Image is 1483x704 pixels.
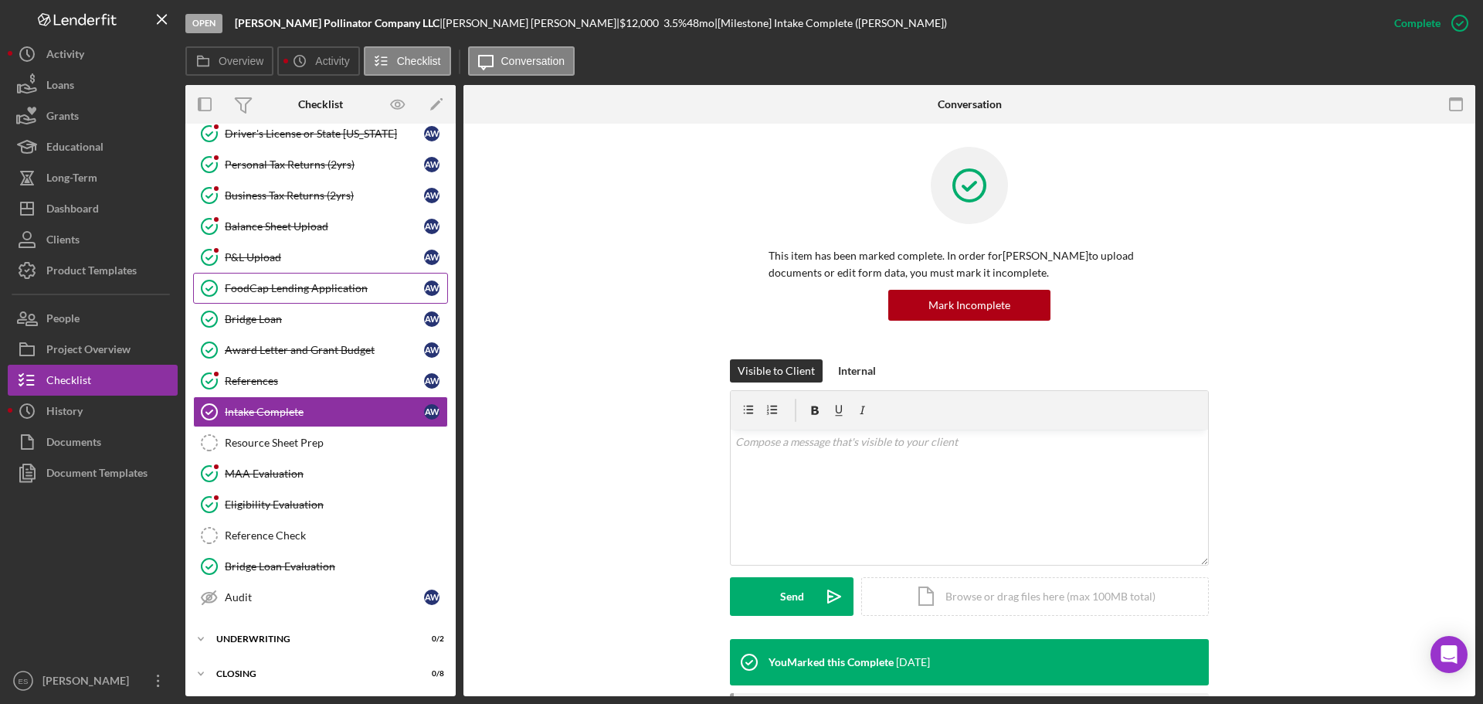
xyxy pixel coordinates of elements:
a: History [8,396,178,427]
div: Business Tax Returns (2yrs) [225,189,424,202]
label: Conversation [501,55,565,67]
button: Clients [8,224,178,255]
div: | [Milestone] Intake Complete ([PERSON_NAME]) [714,17,947,29]
div: References [225,375,424,387]
div: P&L Upload [225,251,424,264]
div: A W [424,373,439,389]
div: A W [424,311,439,327]
div: 0 / 8 [416,669,444,678]
a: P&L UploadAW [193,242,448,273]
div: Resource Sheet Prep [225,437,447,449]
div: Send [780,577,804,616]
div: Driver's License or State [US_STATE] [225,128,424,140]
label: Checklist [397,55,441,67]
button: Documents [8,427,178,457]
div: Personal Tax Returns (2yrs) [225,158,424,171]
div: Closing [216,669,406,678]
div: Grants [46,100,79,135]
a: Eligibility Evaluation [193,489,448,520]
div: Open Intercom Messenger [1430,636,1468,673]
button: Product Templates [8,255,178,286]
div: Long-Term [46,162,97,197]
a: FoodCap Lending ApplicationAW [193,273,448,304]
b: [PERSON_NAME] Pollinator Company LLC [235,16,439,29]
div: You Marked this Complete [769,656,894,668]
div: [PERSON_NAME] [39,665,139,700]
div: Complete [1394,8,1441,39]
button: Internal [830,359,884,383]
a: Bridge Loan Evaluation [193,551,448,582]
a: ReferencesAW [193,366,448,396]
label: Overview [219,55,263,67]
div: Checklist [46,365,91,400]
a: Intake CompleteAW [193,396,448,427]
button: Educational [8,131,178,162]
div: A W [424,157,439,172]
a: Balance Sheet UploadAW [193,211,448,242]
button: Dashboard [8,193,178,224]
a: Grants [8,100,178,131]
div: 3.5 % [663,17,687,29]
div: History [46,396,83,430]
button: People [8,303,178,334]
text: ES [19,677,29,685]
div: A W [424,590,439,605]
div: FoodCap Lending Application [225,282,424,294]
button: Activity [8,39,178,70]
div: Balance Sheet Upload [225,220,424,233]
span: $12,000 [619,16,659,29]
div: | [235,17,443,29]
button: Checklist [364,46,451,76]
div: Educational [46,131,104,166]
div: Clients [46,224,80,259]
time: 2025-09-05 17:35 [896,656,930,668]
a: Reference Check [193,520,448,551]
a: AuditAW [193,582,448,613]
a: Business Tax Returns (2yrs)AW [193,180,448,211]
div: Dashboard [46,193,99,228]
div: A W [424,219,439,234]
button: Long-Term [8,162,178,193]
button: ES[PERSON_NAME] [8,665,178,696]
div: A W [424,281,439,296]
a: Bridge LoanAW [193,304,448,335]
div: Eligibility Evaluation [225,498,447,511]
a: MAA Evaluation [193,458,448,489]
div: Visible to Client [738,359,815,383]
div: Activity [46,39,84,73]
div: Documents [46,427,101,461]
div: A W [424,404,439,420]
div: A W [424,342,439,358]
div: Intake Complete [225,406,424,418]
div: [PERSON_NAME] [PERSON_NAME] | [443,17,619,29]
div: Conversation [938,98,1002,111]
div: People [46,303,80,338]
button: Visible to Client [730,359,823,383]
div: Underwriting [216,634,406,644]
div: Project Overview [46,334,131,369]
button: Checklist [8,365,178,396]
div: Award Letter and Grant Budget [225,344,424,356]
button: Document Templates [8,457,178,488]
div: MAA Evaluation [225,468,447,480]
a: Resource Sheet Prep [193,427,448,458]
p: This item has been marked complete. In order for [PERSON_NAME] to upload documents or edit form d... [769,247,1170,282]
a: Driver's License or State [US_STATE]AW [193,118,448,149]
button: Conversation [468,46,575,76]
div: 0 / 2 [416,634,444,644]
div: Document Templates [46,457,148,492]
div: A W [424,250,439,265]
div: Open [185,14,222,33]
button: Send [730,577,853,616]
div: Mark Incomplete [928,290,1010,321]
label: Activity [315,55,349,67]
button: Mark Incomplete [888,290,1050,321]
